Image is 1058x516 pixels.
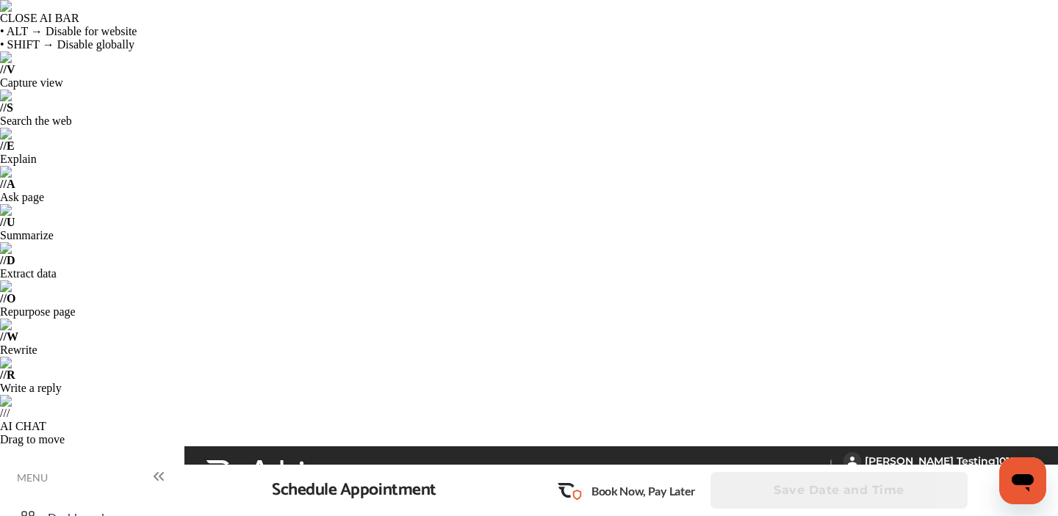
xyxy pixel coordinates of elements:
[999,457,1046,504] iframe: Button to launch messaging window
[1013,455,1025,467] img: WGsFRI8htEPBVLJbROoPRyZpYNWhNONpIPPETTm6eUC0GeLEiAAAAAElFTkSuQmCC
[272,480,436,501] div: Schedule Appointment
[591,484,696,498] p: Book Now, Pay Later
[865,454,1010,468] div: [PERSON_NAME] Testing101
[843,452,861,470] img: jVpblrzwTbfkPYzPPzSLxeg0AAAAASUVORK5CYII=
[17,472,48,484] span: MENU
[830,459,832,482] img: header-divider.bc55588e.svg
